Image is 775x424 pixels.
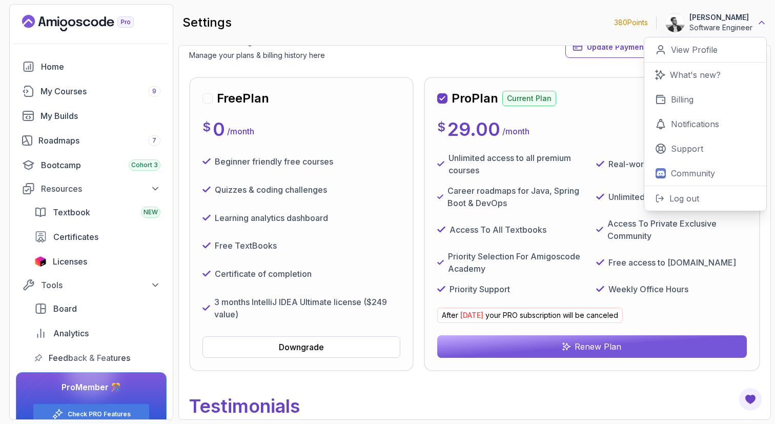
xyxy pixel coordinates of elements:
[644,87,766,112] a: Billing
[215,268,312,280] p: Certificate of completion
[215,239,277,252] p: Free TextBooks
[41,279,160,291] div: Tools
[202,119,211,135] p: $
[144,208,158,216] span: NEW
[452,90,498,107] h2: Pro Plan
[437,335,747,358] button: Renew Plan
[227,125,254,137] p: / month
[437,119,445,135] p: $
[16,106,167,126] a: builds
[152,136,156,145] span: 7
[53,302,77,315] span: Board
[669,192,699,205] p: Log out
[448,250,588,275] p: Priority Selection For Amigoscode Academy
[502,91,556,106] p: Current Plan
[665,12,767,33] button: user profile image[PERSON_NAME]Software Engineer
[217,90,269,107] h2: Free Plan
[28,227,167,247] a: certificates
[28,323,167,344] a: analytics
[502,125,529,137] p: / month
[565,36,680,58] button: Update Payment Details
[608,283,688,295] p: Weekly Office Hours
[608,191,706,203] p: Unlimited Kanban Boards
[575,340,621,353] p: Renew Plan
[671,167,715,179] p: Community
[182,14,232,31] h2: settings
[447,119,500,139] p: 29.00
[614,17,648,28] p: 380 Points
[28,348,167,368] a: feedback
[215,212,328,224] p: Learning analytics dashboard
[460,311,483,319] span: [DATE]
[16,276,167,294] button: Tools
[644,161,766,186] a: Community
[214,296,400,320] p: 3 months IntelliJ IDEA Ultimate license ($249 value)
[53,327,89,339] span: Analytics
[202,336,400,358] button: Downgrade
[447,185,588,209] p: Career roadmaps for Java, Spring Boot & DevOps
[16,81,167,102] a: courses
[28,202,167,223] a: textbook
[671,44,718,56] p: View Profile
[665,13,685,32] img: user profile image
[215,184,327,196] p: Quizzes & coding challenges
[607,217,747,242] p: Access To Private Exclusive Community
[34,256,47,267] img: jetbrains icon
[41,60,160,73] div: Home
[53,231,98,243] span: Certificates
[279,341,324,353] div: Downgrade
[689,12,752,23] p: [PERSON_NAME]
[670,69,721,81] p: What's new?
[41,159,160,171] div: Bootcamp
[152,87,156,95] span: 9
[213,119,225,139] p: 0
[608,256,736,269] p: Free access to [DOMAIN_NAME]
[738,387,763,412] button: Open Feedback Button
[53,206,90,218] span: Textbook
[189,50,325,60] p: Manage your plans & billing history here
[689,23,752,33] p: Software Engineer
[644,112,766,136] a: Notifications
[68,410,131,418] a: Check PRO Features
[644,186,766,211] button: Log out
[16,179,167,198] button: Resources
[16,56,167,77] a: home
[644,37,766,63] a: View Profile
[644,63,766,87] a: What's new?
[450,224,546,236] p: Access To All Textbooks
[53,255,87,268] span: Licenses
[40,85,160,97] div: My Courses
[671,93,694,106] p: Billing
[28,251,167,272] a: licenses
[38,134,160,147] div: Roadmaps
[16,130,167,151] a: roadmaps
[40,110,160,122] div: My Builds
[587,42,674,52] span: Update Payment Details
[131,161,158,169] span: Cohort 3
[22,15,157,31] a: Landing page
[16,155,167,175] a: bootcamp
[671,143,703,155] p: Support
[671,118,719,130] p: Notifications
[450,283,510,295] p: Priority Support
[448,152,588,176] p: Unlimited access to all premium courses
[28,298,167,319] a: board
[41,183,160,195] div: Resources
[215,155,333,168] p: Beginner friendly free courses
[437,308,623,323] p: After your PRO subscription will be canceled
[49,352,130,364] span: Feedback & Features
[608,158,718,170] p: Real-world builds & projects
[644,136,766,161] a: Support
